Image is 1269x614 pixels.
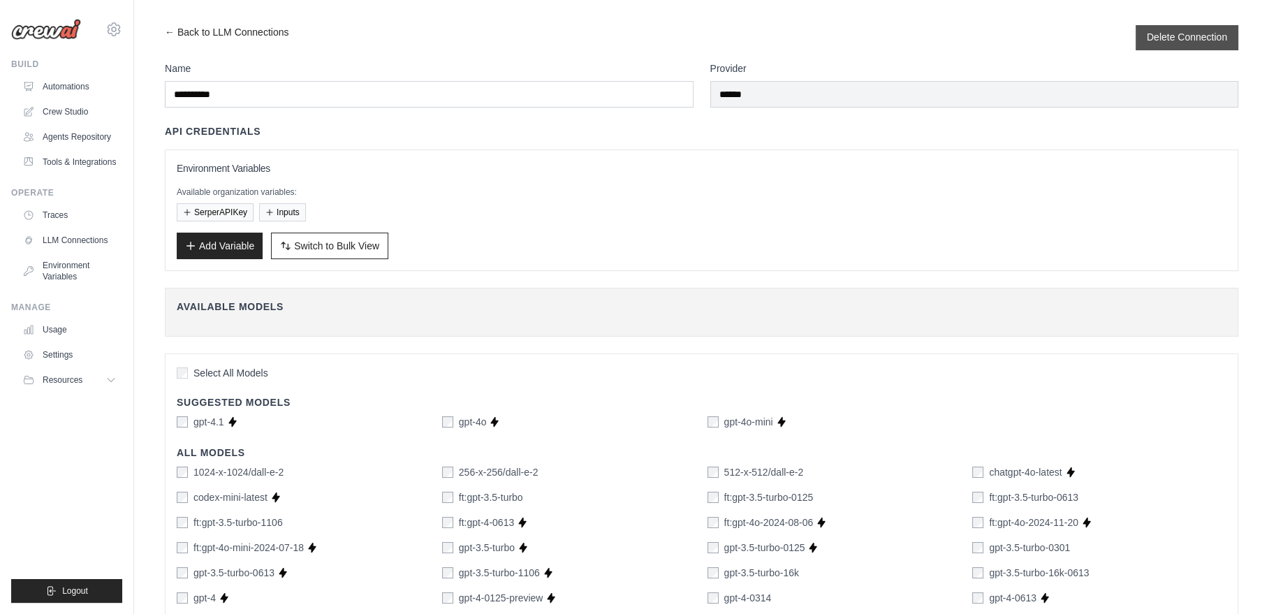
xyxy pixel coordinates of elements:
h3: Environment Variables [177,161,1226,175]
label: Name [165,61,694,75]
label: chatgpt-4o-latest [989,465,1062,479]
input: gpt-4o [442,416,453,427]
input: ft:gpt-4o-2024-11-20 [972,517,983,528]
span: Select All Models [193,366,268,380]
label: gpt-3.5-turbo-16k [724,566,799,580]
input: gpt-4-0125-preview [442,592,453,604]
input: chatgpt-4o-latest [972,467,983,478]
label: ft:gpt-4o-2024-08-06 [724,516,814,529]
label: 256-x-256/dall-e-2 [459,465,538,479]
input: gpt-3.5-turbo [442,542,453,553]
input: ft:gpt-4-0613 [442,517,453,528]
div: Operate [11,187,122,198]
h4: Available Models [177,300,1226,314]
button: Inputs [259,203,306,221]
input: gpt-3.5-turbo-0613 [177,567,188,578]
input: ft:gpt-3.5-turbo-1106 [177,517,188,528]
label: ft:gpt-4-0613 [459,516,514,529]
a: Traces [17,204,122,226]
div: Build [11,59,122,70]
input: ft:gpt-4o-mini-2024-07-18 [177,542,188,553]
a: Tools & Integrations [17,151,122,173]
label: Provider [710,61,1239,75]
label: gpt-4-0125-preview [459,591,543,605]
a: LLM Connections [17,229,122,251]
input: codex-mini-latest [177,492,188,503]
label: gpt-3.5-turbo [459,541,515,555]
label: 1024-x-1024/dall-e-2 [193,465,284,479]
input: 256-x-256/dall-e-2 [442,467,453,478]
a: Crew Studio [17,101,122,123]
span: Logout [62,585,88,597]
label: gpt-4 [193,591,216,605]
label: gpt-4o [459,415,487,429]
input: gpt-4-0314 [707,592,719,604]
input: ft:gpt-3.5-turbo-0613 [972,492,983,503]
input: Select All Models [177,367,188,379]
input: gpt-3.5-turbo-1106 [442,567,453,578]
input: gpt-3.5-turbo-0301 [972,542,983,553]
input: 512-x-512/dall-e-2 [707,467,719,478]
label: ft:gpt-3.5-turbo-1106 [193,516,283,529]
input: ft:gpt-3.5-turbo-0125 [707,492,719,503]
label: ft:gpt-3.5-turbo-0125 [724,490,814,504]
input: 1024-x-1024/dall-e-2 [177,467,188,478]
input: ft:gpt-4o-2024-08-06 [707,517,719,528]
a: Usage [17,319,122,341]
input: ft:gpt-3.5-turbo [442,492,453,503]
input: gpt-3.5-turbo-0125 [707,542,719,553]
label: gpt-3.5-turbo-16k-0613 [989,566,1089,580]
label: gpt-3.5-turbo-0125 [724,541,805,555]
a: Automations [17,75,122,98]
span: Resources [43,374,82,386]
input: gpt-4.1 [177,416,188,427]
span: Switch to Bulk View [294,239,379,253]
label: ft:gpt-4o-mini-2024-07-18 [193,541,304,555]
button: Switch to Bulk View [271,233,388,259]
input: gpt-4-0613 [972,592,983,604]
label: gpt-3.5-turbo-0301 [989,541,1070,555]
h4: All Models [177,446,1226,460]
a: ← Back to LLM Connections [165,25,288,50]
label: gpt-4o-mini [724,415,773,429]
button: Logout [11,579,122,603]
button: Delete Connection [1147,30,1227,44]
input: gpt-3.5-turbo-16k [707,567,719,578]
label: ft:gpt-3.5-turbo [459,490,523,504]
a: Environment Variables [17,254,122,288]
label: ft:gpt-3.5-turbo-0613 [989,490,1078,504]
h4: Suggested Models [177,395,1226,409]
label: codex-mini-latest [193,490,267,504]
input: gpt-4o-mini [707,416,719,427]
label: gpt-3.5-turbo-1106 [459,566,540,580]
h4: API Credentials [165,124,261,138]
label: gpt-4-0613 [989,591,1036,605]
a: Settings [17,344,122,366]
img: Logo [11,19,81,40]
label: gpt-4-0314 [724,591,772,605]
input: gpt-3.5-turbo-16k-0613 [972,567,983,578]
label: gpt-4.1 [193,415,224,429]
a: Agents Repository [17,126,122,148]
input: gpt-4 [177,592,188,604]
button: Add Variable [177,233,263,259]
button: Resources [17,369,122,391]
div: Manage [11,302,122,313]
button: SerperAPIKey [177,203,254,221]
label: ft:gpt-4o-2024-11-20 [989,516,1078,529]
p: Available organization variables: [177,187,1226,198]
label: gpt-3.5-turbo-0613 [193,566,274,580]
label: 512-x-512/dall-e-2 [724,465,804,479]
